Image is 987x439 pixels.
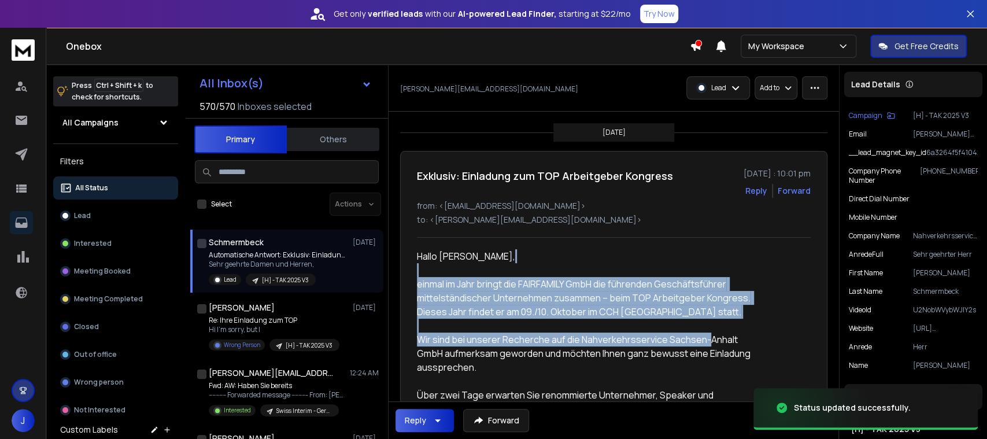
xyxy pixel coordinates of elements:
[224,341,260,349] p: Wrong Person
[66,39,690,53] h1: Onebox
[262,276,309,285] p: [H] - TAK 2025 V3
[75,183,108,193] p: All Status
[913,287,978,296] p: Schmermbeck
[711,83,726,93] p: Lead
[851,79,900,90] p: Lead Details
[849,305,871,315] p: videoId
[849,342,872,352] p: anrede
[778,185,811,197] div: Forward
[12,409,35,432] button: J
[794,402,911,414] div: Status updated successfully.
[209,302,275,313] h1: [PERSON_NAME]
[849,268,883,278] p: First Name
[199,78,264,89] h1: All Inbox(s)
[849,194,910,204] p: Direct Dial Number
[53,371,178,394] button: Wrong person
[913,305,978,315] p: U2NobWVybWJlY2s
[53,315,178,338] button: Closed
[209,260,348,269] p: Sehr geehrte Damen und Herren,
[53,343,178,366] button: Out of office
[53,176,178,200] button: All Status
[644,8,675,20] p: Try Now
[194,126,287,153] button: Primary
[913,342,978,352] p: Herr
[353,303,379,312] p: [DATE]
[748,40,809,52] p: My Workspace
[74,350,117,359] p: Out of office
[53,287,178,311] button: Meeting Completed
[209,367,336,379] h1: [PERSON_NAME][EMAIL_ADDRESS][DOMAIN_NAME]
[602,128,626,137] p: [DATE]
[286,341,332,350] p: [H] - TAK 2025 V3
[400,84,578,94] p: [PERSON_NAME][EMAIL_ADDRESS][DOMAIN_NAME]
[209,250,348,260] p: Automatische Antwort: Exklusiv: Einladung zum
[190,72,381,95] button: All Inbox(s)
[287,127,379,152] button: Others
[199,99,235,113] span: 570 / 570
[209,316,339,325] p: Re: Ihre Einladung zum TOP
[238,99,312,113] h3: Inboxes selected
[849,231,900,241] p: Company Name
[53,111,178,134] button: All Campaigns
[849,324,873,333] p: Website
[60,424,118,436] h3: Custom Labels
[395,409,454,432] button: Reply
[353,238,379,247] p: [DATE]
[744,168,811,179] p: [DATE] : 10:01 pm
[458,8,556,20] strong: AI-powered Lead Finder,
[417,200,811,212] p: from: <[EMAIL_ADDRESS][DOMAIN_NAME]>
[276,407,332,415] p: Swiss Interim - German
[368,8,423,20] strong: verified leads
[463,409,529,432] button: Forward
[74,405,125,415] p: Not Interested
[209,237,264,248] h1: Schmermbeck
[745,185,767,197] button: Reply
[849,130,867,139] p: Email
[53,260,178,283] button: Meeting Booked
[849,287,882,296] p: Last Name
[74,239,112,248] p: Interested
[417,214,811,226] p: to: <[PERSON_NAME][EMAIL_ADDRESS][DOMAIN_NAME]>
[849,148,926,157] p: __lead_magnet_key_id
[350,368,379,378] p: 12:24 AM
[224,275,236,284] p: Lead
[849,213,897,222] p: Mobile Number
[224,406,251,415] p: Interested
[53,204,178,227] button: Lead
[334,8,631,20] p: Get only with our starting at $22/mo
[913,231,978,241] p: Nahverkehrsservice Sachsen-Anhalt GmbH
[849,111,895,120] button: Campaign
[209,390,348,400] p: ---------- Forwarded message --------- From: [PERSON_NAME]
[926,148,978,157] p: 6a3264f5f410427cb9a44f730f47e26d
[74,322,99,331] p: Closed
[74,294,143,304] p: Meeting Completed
[913,250,978,259] p: Sehr geehrter Herr
[849,361,868,370] p: Name
[12,39,35,61] img: logo
[913,111,978,120] p: [H] - TAK 2025 V3
[760,83,779,93] p: Add to
[913,361,978,370] p: [PERSON_NAME]
[640,5,678,23] button: Try Now
[405,415,426,426] div: Reply
[870,35,967,58] button: Get Free Credits
[849,250,884,259] p: anredeFull
[417,168,673,184] h1: Exklusiv: Einladung zum TOP Arbeitgeber Kongress
[74,267,131,276] p: Meeting Booked
[62,117,119,128] h1: All Campaigns
[913,268,978,278] p: [PERSON_NAME]
[913,324,978,333] p: [URL][DOMAIN_NAME]
[53,232,178,255] button: Interested
[53,399,178,422] button: Not Interested
[849,111,882,120] p: Campaign
[894,40,959,52] p: Get Free Credits
[94,79,143,92] span: Ctrl + Shift + k
[53,153,178,169] h3: Filters
[209,381,348,390] p: Fwd: AW: Haben Sie bereits
[74,211,91,220] p: Lead
[74,378,124,387] p: Wrong person
[72,80,153,103] p: Press to check for shortcuts.
[913,130,978,139] p: [PERSON_NAME][EMAIL_ADDRESS][DOMAIN_NAME]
